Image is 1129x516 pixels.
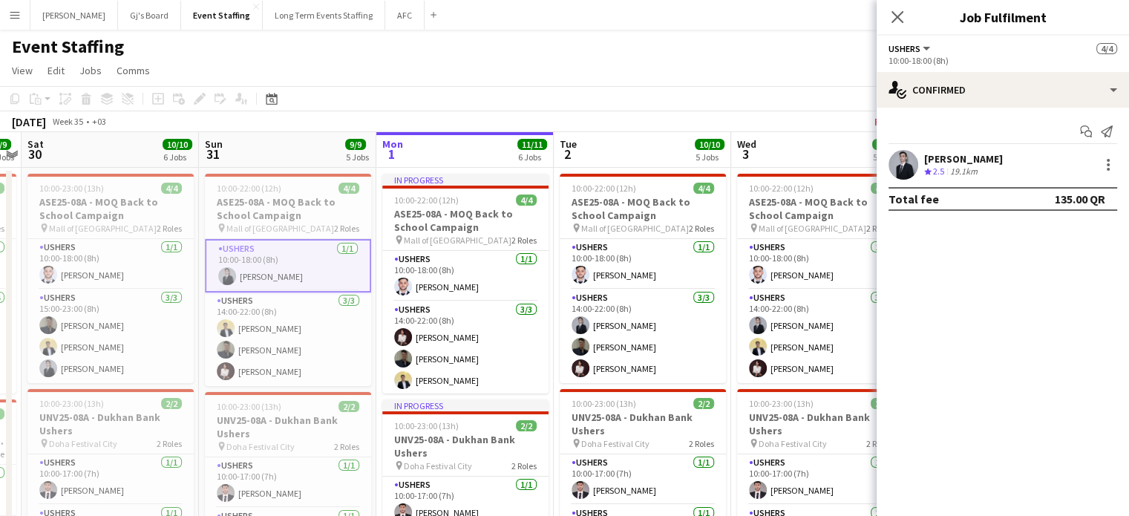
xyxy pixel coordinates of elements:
span: 2 Roles [157,438,182,449]
button: [PERSON_NAME] [30,1,118,30]
app-card-role: Ushers1/110:00-18:00 (8h)[PERSON_NAME] [560,239,726,290]
h1: Event Staffing [12,36,124,58]
app-job-card: In progress10:00-22:00 (12h)4/4ASE25-08A - MOQ Back to School Campaign Mall of [GEOGRAPHIC_DATA]2... [382,174,549,393]
span: Mall of [GEOGRAPHIC_DATA] [759,223,866,234]
span: 2 Roles [866,223,891,234]
span: 2 [557,146,577,163]
a: View [6,61,39,80]
app-job-card: 10:00-22:00 (12h)4/4ASE25-08A - MOQ Back to School Campaign Mall of [GEOGRAPHIC_DATA]2 RolesUsher... [737,174,903,383]
span: 2 Roles [511,235,537,246]
h3: Job Fulfilment [877,7,1129,27]
span: 4/4 [1096,43,1117,54]
h3: ASE25-08A - MOQ Back to School Campaign [27,195,194,222]
h3: UNV25-08A - Dukhan Bank Ushers [560,411,726,437]
span: 10:00-22:00 (12h) [572,183,636,194]
span: 2/2 [693,398,714,409]
h3: ASE25-08A - MOQ Back to School Campaign [382,207,549,234]
app-card-role: Ushers1/110:00-18:00 (8h)[PERSON_NAME] [27,239,194,290]
a: Jobs [73,61,108,80]
div: In progress [382,174,549,186]
h3: UNV25-08A - Dukhan Bank Ushers [27,411,194,437]
button: Long Term Events Staffing [263,1,385,30]
app-card-role: Ushers1/110:00-17:00 (7h)[PERSON_NAME] [737,454,903,505]
span: 4/4 [161,183,182,194]
span: 4/4 [871,183,891,194]
app-card-role: Ushers1/110:00-17:00 (7h)[PERSON_NAME] [27,454,194,505]
div: +03 [92,116,106,127]
span: Tue [560,137,577,151]
span: Doha Festival City [49,438,117,449]
span: Jobs [79,64,102,77]
app-card-role: Ushers1/110:00-17:00 (7h)[PERSON_NAME] [560,454,726,505]
span: Wed [737,137,756,151]
div: [PERSON_NAME] [924,152,1003,166]
a: Comms [111,61,156,80]
span: 4/4 [693,183,714,194]
div: 10:00-18:00 (8h) [889,55,1117,66]
span: 2/2 [871,398,891,409]
div: 5 Jobs [873,151,901,163]
span: Mall of [GEOGRAPHIC_DATA] [581,223,689,234]
span: 10:00-23:00 (13h) [217,401,281,412]
div: 6 Jobs [518,151,546,163]
button: Fix 1 error [868,112,935,131]
app-job-card: 10:00-22:00 (12h)4/4ASE25-08A - MOQ Back to School Campaign Mall of [GEOGRAPHIC_DATA]2 RolesUsher... [560,174,726,383]
app-card-role: Ushers1/110:00-18:00 (8h)[PERSON_NAME] [205,239,371,293]
span: Doha Festival City [581,438,649,449]
span: 31 [203,146,223,163]
span: 11/11 [517,139,547,150]
span: Mon [382,137,403,151]
span: 9/9 [345,139,366,150]
div: 135.00 QR [1055,192,1105,206]
span: 2 Roles [689,223,714,234]
span: Week 35 [49,116,86,127]
span: Mall of [GEOGRAPHIC_DATA] [49,223,157,234]
span: Sat [27,137,44,151]
span: 2 Roles [157,223,182,234]
span: 10:00-23:00 (13h) [39,183,104,194]
app-card-role: Ushers3/314:00-22:00 (8h)[PERSON_NAME][PERSON_NAME][PERSON_NAME] [560,290,726,383]
span: 2/2 [516,420,537,431]
app-job-card: 10:00-22:00 (12h)4/4ASE25-08A - MOQ Back to School Campaign Mall of [GEOGRAPHIC_DATA]2 RolesUsher... [205,174,371,386]
button: Gj's Board [118,1,181,30]
span: Doha Festival City [226,441,295,452]
app-card-role: Ushers1/110:00-17:00 (7h)[PERSON_NAME] [205,457,371,508]
span: Mall of [GEOGRAPHIC_DATA] [404,235,511,246]
span: 2 Roles [511,460,537,471]
div: [DATE] [12,114,46,129]
div: Total fee [889,192,939,206]
app-card-role: Ushers3/314:00-22:00 (8h)[PERSON_NAME][PERSON_NAME][PERSON_NAME] [737,290,903,383]
app-card-role: Ushers3/314:00-22:00 (8h)[PERSON_NAME][PERSON_NAME][PERSON_NAME] [382,301,549,395]
app-card-role: Ushers1/110:00-18:00 (8h)[PERSON_NAME] [737,239,903,290]
div: 5 Jobs [346,151,369,163]
button: Ushers [889,43,932,54]
span: 10:00-22:00 (12h) [217,183,281,194]
span: 10:00-23:00 (13h) [572,398,636,409]
span: 30 [25,146,44,163]
span: 2 Roles [866,438,891,449]
span: 10:00-22:00 (12h) [749,183,814,194]
span: 10:00-23:00 (13h) [394,420,459,431]
app-job-card: 10:00-23:00 (13h)4/4ASE25-08A - MOQ Back to School Campaign Mall of [GEOGRAPHIC_DATA]2 RolesUsher... [27,174,194,383]
div: Confirmed [877,72,1129,108]
span: 1 [380,146,403,163]
div: 5 Jobs [696,151,724,163]
span: 3 [735,146,756,163]
span: 10/10 [163,139,192,150]
h3: UNV25-08A - Dukhan Bank Ushers [737,411,903,437]
span: Doha Festival City [404,460,472,471]
button: Event Staffing [181,1,263,30]
h3: UNV25-08A - Dukhan Bank Ushers [382,433,549,460]
span: 2.5 [933,166,944,177]
span: 10:00-22:00 (12h) [394,195,459,206]
h3: ASE25-08A - MOQ Back to School Campaign [737,195,903,222]
div: In progress [382,399,549,411]
span: 2 Roles [334,441,359,452]
span: 10/10 [695,139,724,150]
span: Sun [205,137,223,151]
a: Edit [42,61,71,80]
